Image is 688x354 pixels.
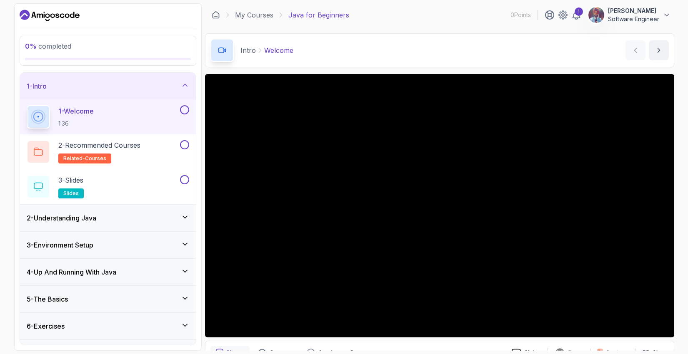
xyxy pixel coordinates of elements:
[27,267,116,277] h3: 4 - Up And Running With Java
[608,15,659,23] p: Software Engineer
[27,175,189,198] button: 3-Slidesslides
[240,45,256,55] p: Intro
[20,73,196,99] button: 1-Intro
[25,42,71,50] span: completed
[588,7,604,23] img: user profile image
[575,7,583,16] div: 1
[25,42,37,50] span: 0 %
[20,313,196,339] button: 6-Exercises
[58,175,83,185] p: 3 - Slides
[58,119,94,128] p: 1:36
[588,7,671,23] button: user profile image[PERSON_NAME]Software Engineer
[20,232,196,258] button: 3-Environment Setup
[510,11,531,19] p: 0 Points
[205,74,674,337] iframe: To enrich screen reader interactions, please activate Accessibility in Grammarly extension settings
[625,40,645,60] button: previous content
[264,45,293,55] p: Welcome
[27,321,65,331] h3: 6 - Exercises
[27,240,93,250] h3: 3 - Environment Setup
[20,205,196,231] button: 2-Understanding Java
[63,190,79,197] span: slides
[63,155,106,162] span: related-courses
[235,10,273,20] a: My Courses
[20,259,196,285] button: 4-Up And Running With Java
[571,10,581,20] a: 1
[649,40,669,60] button: next content
[58,140,140,150] p: 2 - Recommended Courses
[58,106,94,116] p: 1 - Welcome
[27,294,68,304] h3: 5 - The Basics
[27,81,47,91] h3: 1 - Intro
[608,7,659,15] p: [PERSON_NAME]
[288,10,349,20] p: Java for Beginners
[20,286,196,312] button: 5-The Basics
[27,213,96,223] h3: 2 - Understanding Java
[212,11,220,19] a: Dashboard
[20,9,80,22] a: Dashboard
[27,140,189,163] button: 2-Recommended Coursesrelated-courses
[27,105,189,129] button: 1-Welcome1:36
